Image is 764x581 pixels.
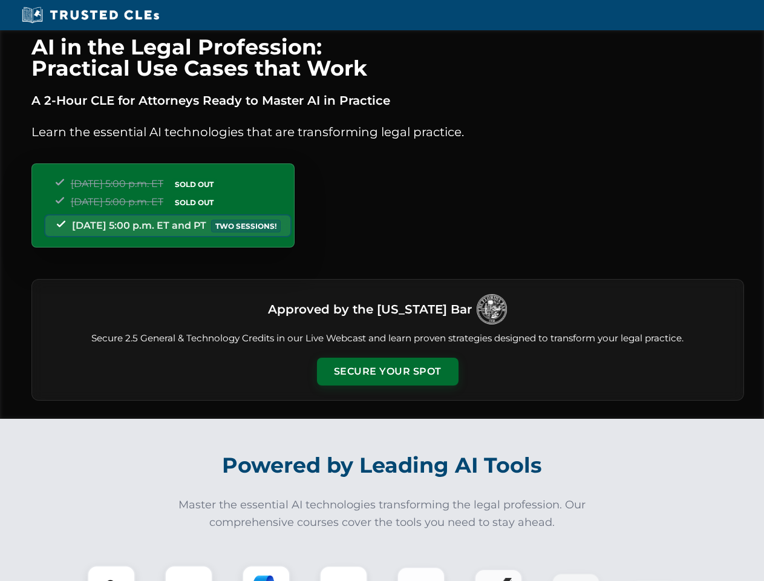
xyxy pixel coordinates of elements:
img: Logo [477,294,507,324]
span: SOLD OUT [171,178,218,191]
button: Secure Your Spot [317,358,459,386]
span: SOLD OUT [171,196,218,209]
p: Master the essential AI technologies transforming the legal profession. Our comprehensive courses... [171,496,594,531]
h1: AI in the Legal Profession: Practical Use Cases that Work [31,36,744,79]
p: A 2-Hour CLE for Attorneys Ready to Master AI in Practice [31,91,744,110]
span: [DATE] 5:00 p.m. ET [71,178,163,189]
span: [DATE] 5:00 p.m. ET [71,196,163,208]
p: Learn the essential AI technologies that are transforming legal practice. [31,122,744,142]
h2: Powered by Leading AI Tools [47,444,717,487]
p: Secure 2.5 General & Technology Credits in our Live Webcast and learn proven strategies designed ... [47,332,729,346]
h3: Approved by the [US_STATE] Bar [268,298,472,320]
img: Trusted CLEs [18,6,163,24]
